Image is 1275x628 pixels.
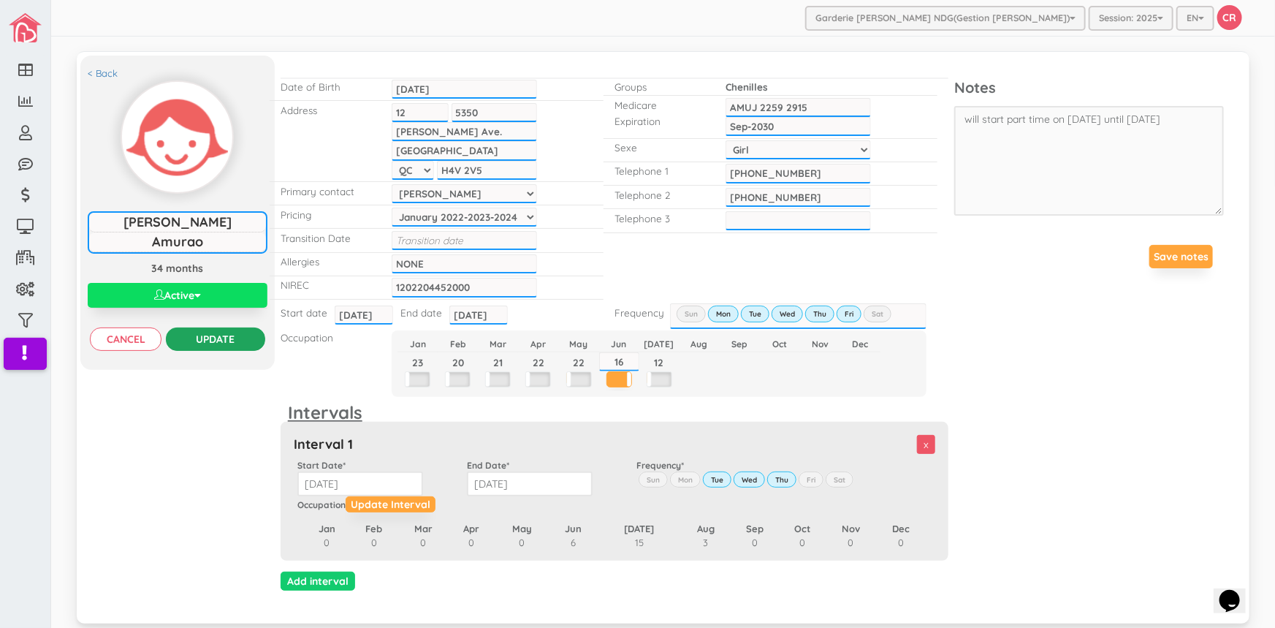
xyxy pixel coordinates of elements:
[639,336,680,352] th: [DATE]
[772,306,803,322] label: Wed
[281,254,370,268] p: Allergies
[677,306,706,322] label: Sun
[1214,570,1260,613] iframe: chat widget
[597,522,681,536] th: [DATE]
[954,106,1224,216] textarea: will start part time on [DATE] until [DATE]
[397,536,449,550] td: 0
[400,306,442,319] p: End date
[88,283,267,308] button: Active
[281,103,370,117] p: Address
[452,103,537,122] input: House
[614,306,648,319] p: Frequency
[639,472,668,488] label: Sun
[805,306,834,322] label: Thu
[826,472,853,488] label: Sat
[731,536,780,550] td: 0
[494,522,549,536] th: May
[877,522,926,536] th: Dec
[614,114,704,128] p: Expiration
[286,496,943,516] label: Occupation
[734,472,765,488] label: Wed
[614,80,704,94] p: Groups
[281,306,327,319] p: Start date
[392,254,537,273] input: Ex.: Peanuts
[90,328,161,351] input: Cancel
[494,536,549,550] td: 0
[397,522,449,536] th: Mar
[731,522,780,536] th: Sep
[88,261,267,276] p: 34 months
[392,103,448,122] input: Apt #
[449,522,495,536] th: Apr
[708,306,739,322] label: Mon
[438,336,478,352] th: Feb
[726,80,871,94] p: Chenilles
[597,536,681,550] td: 15
[917,435,935,454] input: x
[799,472,823,488] label: Fri
[397,336,438,352] th: Jan
[760,336,800,352] th: Oct
[837,306,861,322] label: Fri
[89,213,266,232] input: First name
[518,336,558,352] th: Apr
[392,278,537,297] input: NIREC
[437,161,537,180] input: Postal code
[303,536,351,550] td: 0
[741,306,769,322] label: Tue
[825,522,876,536] th: Nov
[614,164,704,178] p: Telephone 1
[392,80,537,99] input: Date of birth
[456,459,604,472] label: End Date
[303,522,351,536] th: Jan
[767,472,796,488] label: Thu
[599,336,639,352] th: Jun
[681,536,731,550] td: 3
[720,336,760,352] th: Sep
[392,122,537,141] input: Street
[954,77,1224,99] p: Notes
[549,522,597,536] th: Jun
[392,141,537,160] input: City
[614,98,704,112] p: Medicare
[281,184,370,198] p: Primary contact
[281,80,370,94] p: Date of Birth
[281,208,370,222] p: Pricing
[478,336,518,352] th: Mar
[680,336,720,352] th: Aug
[614,140,704,154] p: Sexe
[614,188,704,202] p: Telephone 2
[558,336,598,352] th: May
[281,278,370,292] p: NIREC
[89,232,266,252] input: Last name
[9,13,42,42] img: image
[351,536,398,550] td: 0
[286,459,434,472] label: Start Date
[166,328,264,351] input: Update
[1149,245,1213,268] button: Save notes
[281,572,355,591] input: Add interval
[614,211,704,225] p: Telephone 3
[351,522,398,536] th: Feb
[780,536,825,550] td: 0
[549,536,597,550] td: 6
[288,401,362,423] u: Intervals
[122,82,232,192] img: Click to change profile pic
[825,536,876,550] td: 0
[703,472,731,488] label: Tue
[840,336,880,352] th: Dec
[670,472,701,488] label: Mon
[346,496,435,512] a: Update Interval
[625,459,943,472] label: Frequency
[281,330,370,344] p: Occupation
[281,231,370,245] p: Transition Date
[877,536,926,550] td: 0
[294,435,829,454] h5: Interval 1
[449,536,495,550] td: 0
[88,67,118,80] a: < Back
[780,522,825,536] th: Oct
[681,522,731,536] th: Aug
[800,336,840,352] th: Nov
[864,306,891,322] label: Sat
[392,231,537,250] input: Transition date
